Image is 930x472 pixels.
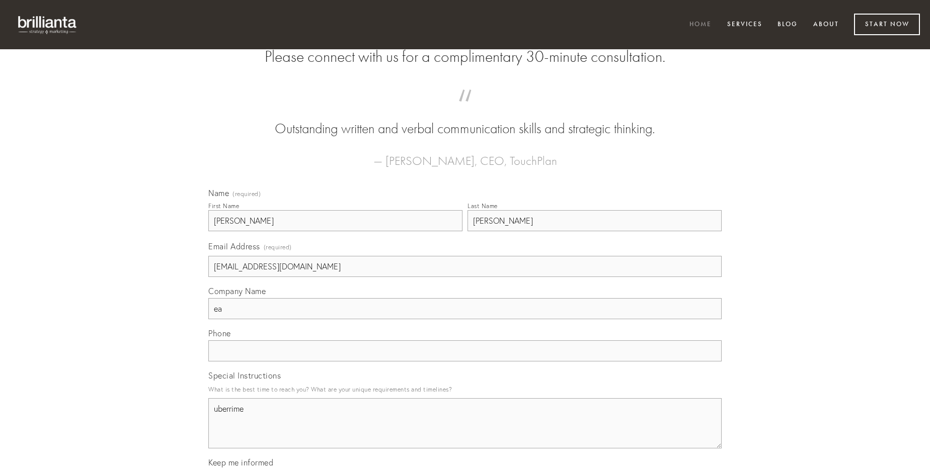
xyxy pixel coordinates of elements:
[208,47,722,66] h2: Please connect with us for a complimentary 30-minute consultation.
[224,100,706,139] blockquote: Outstanding written and verbal communication skills and strategic thinking.
[224,139,706,171] figcaption: — [PERSON_NAME], CEO, TouchPlan
[208,328,231,338] span: Phone
[208,398,722,448] textarea: uberrime
[208,202,239,210] div: First Name
[10,10,86,39] img: brillianta - research, strategy, marketing
[208,457,273,467] span: Keep me informed
[208,188,229,198] span: Name
[854,14,920,35] a: Start Now
[208,286,266,296] span: Company Name
[208,383,722,396] p: What is the best time to reach you? What are your unique requirements and timelines?
[264,240,292,254] span: (required)
[683,17,718,33] a: Home
[208,241,260,251] span: Email Address
[232,191,261,197] span: (required)
[468,202,498,210] div: Last Name
[771,17,804,33] a: Blog
[807,17,845,33] a: About
[721,17,769,33] a: Services
[208,370,281,381] span: Special Instructions
[224,100,706,119] span: “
